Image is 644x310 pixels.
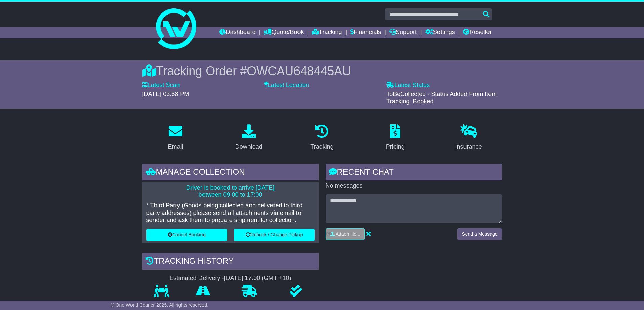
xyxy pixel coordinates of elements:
p: * Third Party (Goods being collected and delivered to third party addresses) please send all atta... [146,202,315,224]
div: Email [168,142,183,151]
label: Latest Scan [142,82,180,89]
label: Latest Location [264,82,309,89]
span: © One World Courier 2025. All rights reserved. [111,302,209,308]
p: Driver is booked to arrive [DATE] between 09:00 to 17:00 [146,184,315,199]
span: ToBeCollected - Status Added From Item Tracking. Booked [386,91,497,105]
div: Tracking history [142,253,319,271]
p: No messages [326,182,502,190]
div: RECENT CHAT [326,164,502,182]
a: Tracking [306,122,338,154]
button: Cancel Booking [146,229,227,241]
a: Quote/Book [264,27,304,38]
a: Tracking [312,27,342,38]
a: Financials [350,27,381,38]
button: Send a Message [457,228,502,240]
a: Support [389,27,417,38]
div: Tracking Order # [142,64,502,78]
a: Reseller [463,27,492,38]
div: Manage collection [142,164,319,182]
label: Latest Status [386,82,430,89]
div: [DATE] 17:00 (GMT +10) [224,275,291,282]
span: [DATE] 03:58 PM [142,91,189,97]
a: Insurance [451,122,486,154]
a: Download [231,122,267,154]
div: Pricing [386,142,405,151]
div: Tracking [310,142,333,151]
span: OWCAU648445AU [247,64,351,78]
div: Download [235,142,262,151]
a: Settings [425,27,455,38]
a: Email [163,122,187,154]
div: Insurance [455,142,482,151]
div: Estimated Delivery - [142,275,319,282]
a: Dashboard [219,27,256,38]
button: Rebook / Change Pickup [234,229,315,241]
a: Pricing [382,122,409,154]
